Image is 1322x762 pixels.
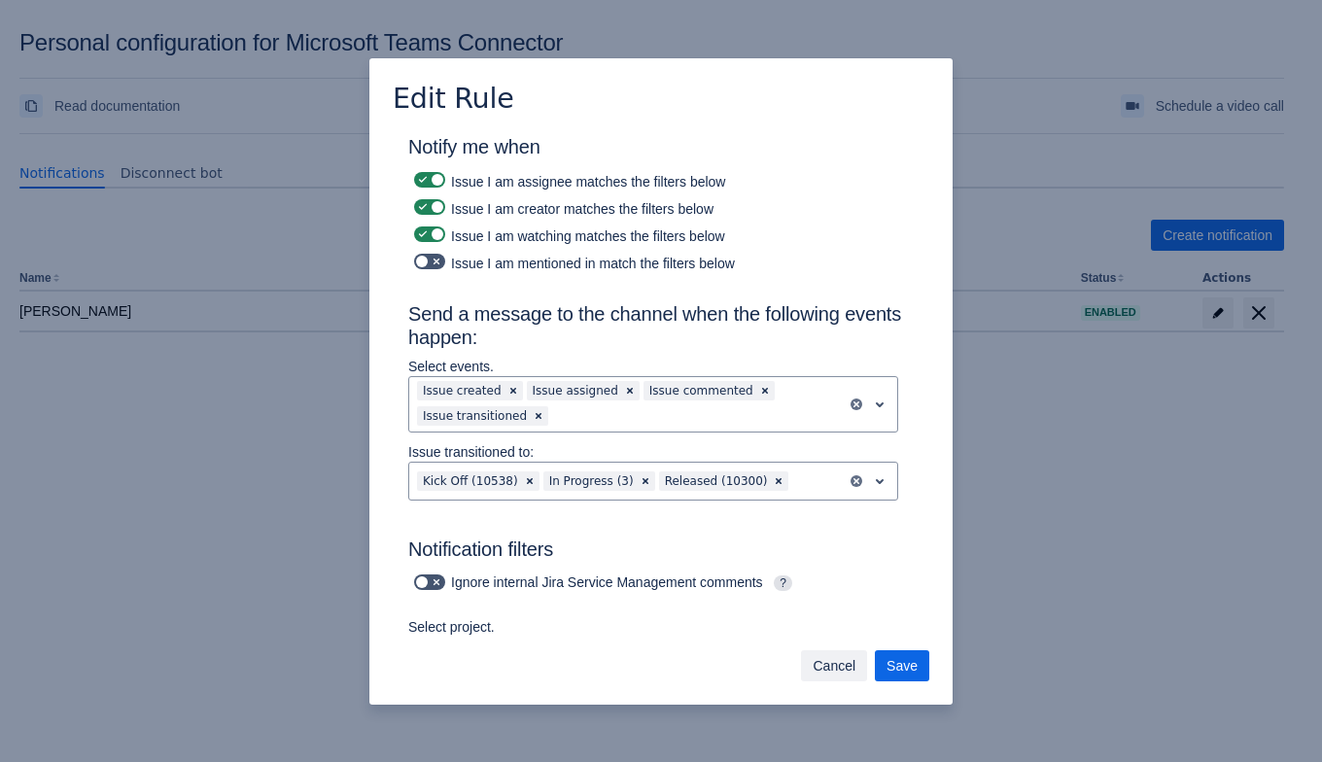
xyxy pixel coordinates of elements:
div: Issue transitioned [417,406,529,426]
div: Kick Off (10538) [417,471,520,491]
span: ? [774,575,792,591]
div: Issue I am watching matches the filters below [408,221,914,248]
span: Clear [531,408,546,424]
span: Clear [622,383,638,398]
button: Cancel [801,650,867,681]
div: Remove Issue created [504,381,523,400]
div: Remove Issue assigned [620,381,640,400]
button: clear [849,473,864,489]
button: Save [875,650,929,681]
span: Clear [757,383,773,398]
div: Issue I am creator matches the filters below [408,193,914,221]
div: Issue created [417,381,504,400]
span: Cancel [813,650,855,681]
div: Issue assigned [527,381,620,400]
div: Released (10300) [659,471,770,491]
div: Issue I am mentioned in match the filters below [408,248,914,275]
div: In Progress (3) [543,471,636,491]
div: Remove Kick Off (10538) [520,471,539,491]
div: Issue commented [644,381,755,400]
span: Clear [522,473,538,489]
div: Ignore internal Jira Service Management comments [408,569,875,596]
h3: Send a message to the channel when the following events happen: [408,302,914,357]
p: Select events. [408,357,898,376]
div: Remove In Progress (3) [636,471,655,491]
div: Issue I am assignee matches the filters below [408,166,914,193]
h3: Edit Rule [393,82,514,120]
p: Issue transitioned to: [408,442,898,462]
span: Save [887,650,918,681]
p: Select project. [408,617,622,637]
span: open [868,393,891,416]
h3: Notify me when [408,135,914,166]
div: Remove Issue transitioned [529,406,548,426]
h3: Notification filters [408,537,914,569]
span: Clear [638,473,653,489]
span: Clear [505,383,521,398]
span: Clear [771,473,786,489]
button: clear [849,397,864,412]
div: Remove Issue commented [755,381,775,400]
div: Remove Released (10300) [769,471,788,491]
span: open [868,469,891,493]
